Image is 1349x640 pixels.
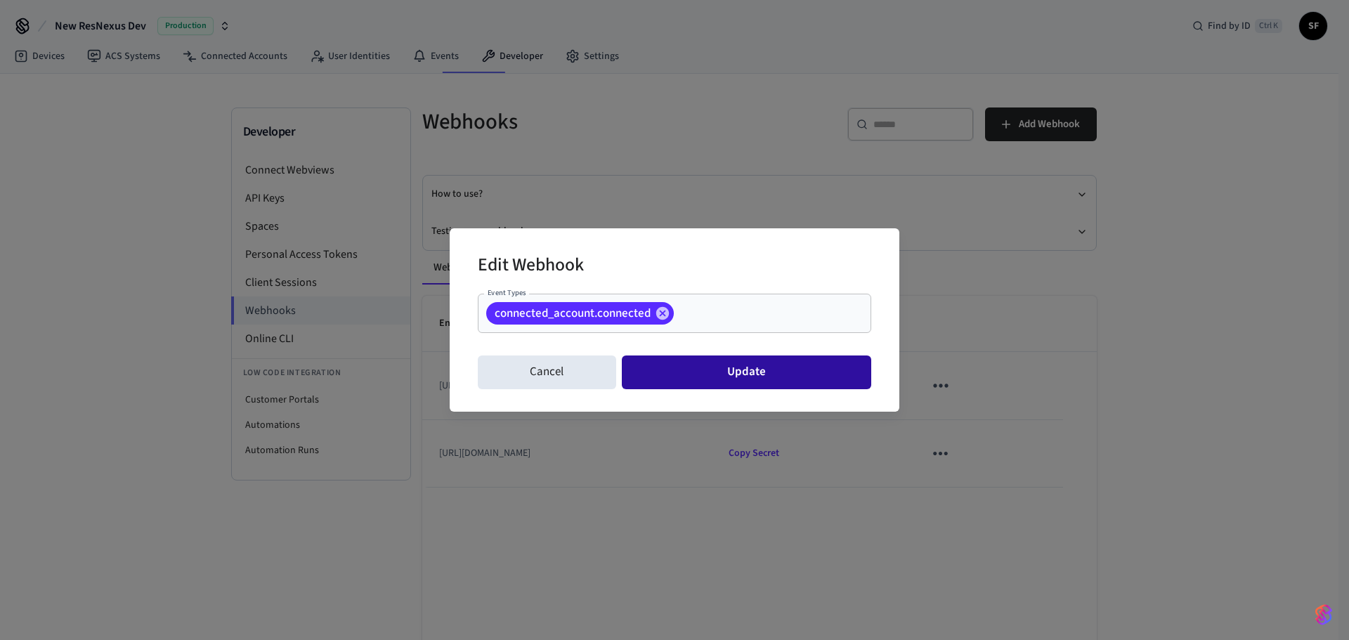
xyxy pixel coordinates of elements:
[622,355,871,389] button: Update
[478,245,584,288] h2: Edit Webhook
[478,355,616,389] button: Cancel
[486,306,659,320] span: connected_account.connected
[1315,603,1332,626] img: SeamLogoGradient.69752ec5.svg
[486,302,674,325] div: connected_account.connected
[488,287,526,298] label: Event Types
